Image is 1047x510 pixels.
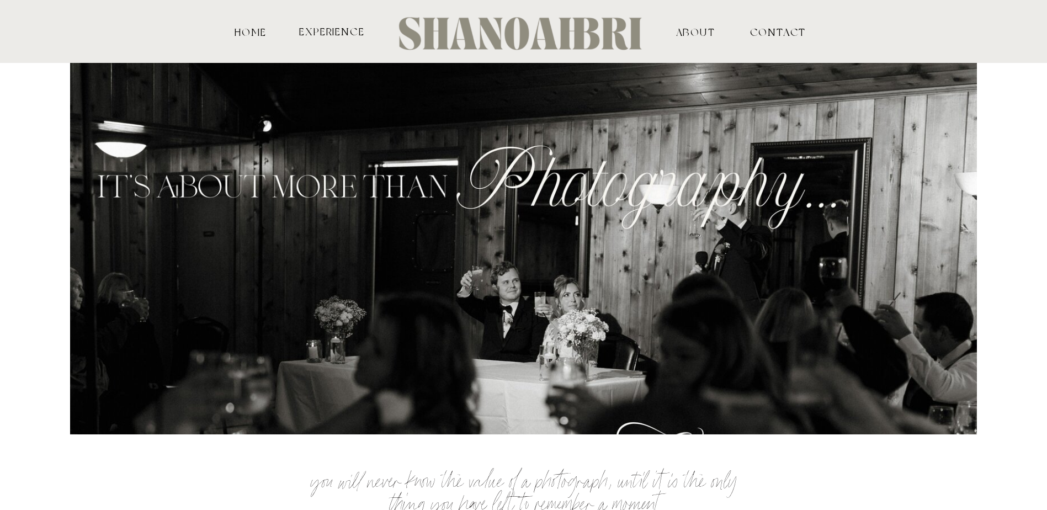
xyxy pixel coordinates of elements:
[298,26,366,36] a: experience
[233,26,269,36] a: HOME
[750,26,788,36] a: contact
[641,26,750,36] a: ABOUT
